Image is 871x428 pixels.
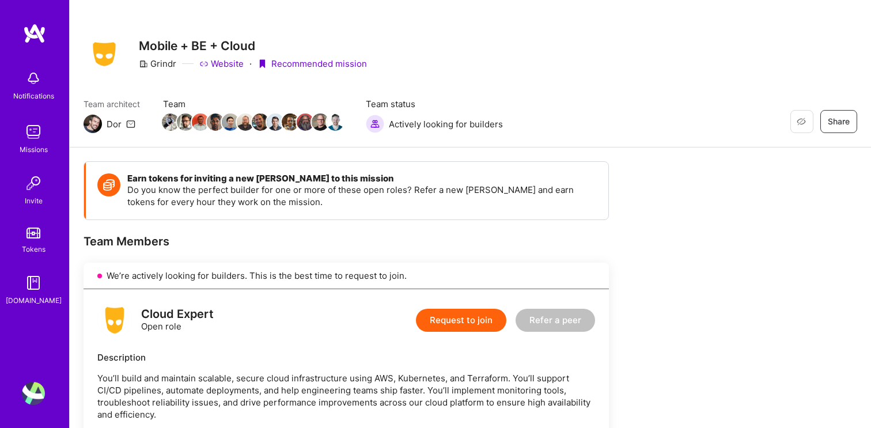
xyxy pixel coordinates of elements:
[141,308,214,332] div: Open role
[237,113,254,131] img: Team Member Avatar
[139,58,176,70] div: Grindr
[222,113,239,131] img: Team Member Avatar
[366,115,384,133] img: Actively looking for builders
[267,113,284,131] img: Team Member Avatar
[22,172,45,195] img: Invite
[19,382,48,405] a: User Avatar
[139,59,148,69] i: icon CompanyGray
[13,90,54,102] div: Notifications
[97,303,132,338] img: logo
[199,58,244,70] a: Website
[257,58,367,70] div: Recommended mission
[516,309,595,332] button: Refer a peer
[6,294,62,306] div: [DOMAIN_NAME]
[97,372,595,421] p: You’ll build and maintain scalable, secure cloud infrastructure using AWS, Kubernetes, and Terraf...
[268,112,283,132] a: Team Member Avatar
[23,23,46,44] img: logo
[84,263,609,289] div: We’re actively looking for builders. This is the best time to request to join.
[327,113,344,131] img: Team Member Avatar
[84,234,609,249] div: Team Members
[139,39,367,53] h3: Mobile + BE + Cloud
[328,112,343,132] a: Team Member Avatar
[163,98,343,110] span: Team
[22,271,45,294] img: guide book
[192,113,209,131] img: Team Member Avatar
[84,98,140,110] span: Team architect
[416,309,506,332] button: Request to join
[26,228,40,238] img: tokens
[223,112,238,132] a: Team Member Avatar
[127,184,597,208] p: Do you know the perfect builder for one or more of these open roles? Refer a new [PERSON_NAME] an...
[366,98,503,110] span: Team status
[22,120,45,143] img: teamwork
[162,113,179,131] img: Team Member Avatar
[313,112,328,132] a: Team Member Avatar
[84,39,125,70] img: Company Logo
[208,112,223,132] a: Team Member Avatar
[249,58,252,70] div: ·
[297,113,314,131] img: Team Member Avatar
[22,382,45,405] img: User Avatar
[84,115,102,133] img: Team Architect
[97,173,120,196] img: Token icon
[312,113,329,131] img: Team Member Avatar
[253,112,268,132] a: Team Member Avatar
[20,143,48,156] div: Missions
[389,118,503,130] span: Actively looking for builders
[22,243,46,255] div: Tokens
[178,112,193,132] a: Team Member Avatar
[177,113,194,131] img: Team Member Avatar
[820,110,857,133] button: Share
[107,118,122,130] div: Dor
[828,116,850,127] span: Share
[127,173,597,184] h4: Earn tokens for inviting a new [PERSON_NAME] to this mission
[298,112,313,132] a: Team Member Avatar
[283,112,298,132] a: Team Member Avatar
[282,113,299,131] img: Team Member Avatar
[257,59,267,69] i: icon PurpleRibbon
[163,112,178,132] a: Team Member Avatar
[207,113,224,131] img: Team Member Avatar
[252,113,269,131] img: Team Member Avatar
[141,308,214,320] div: Cloud Expert
[193,112,208,132] a: Team Member Avatar
[97,351,595,363] div: Description
[797,117,806,126] i: icon EyeClosed
[238,112,253,132] a: Team Member Avatar
[25,195,43,207] div: Invite
[126,119,135,128] i: icon Mail
[22,67,45,90] img: bell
